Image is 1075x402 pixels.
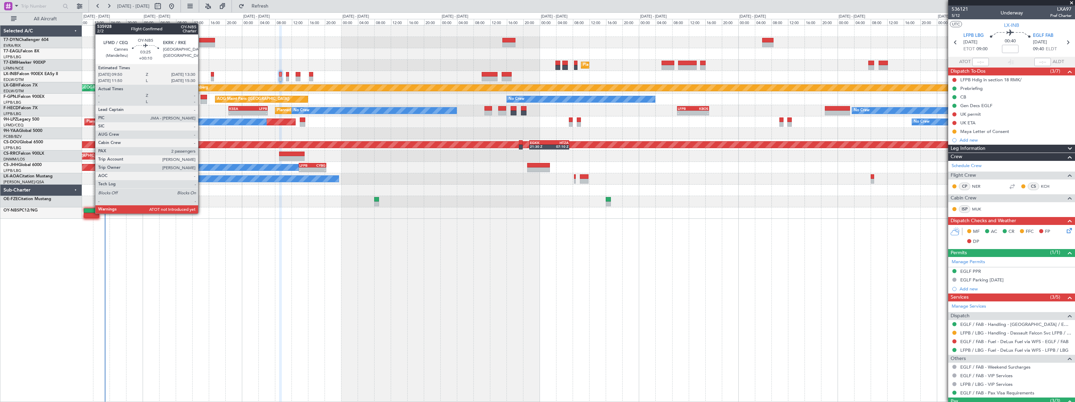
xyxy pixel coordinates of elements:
[854,105,870,116] div: No Crew
[3,157,25,162] a: DNMM/LOS
[672,19,689,25] div: 08:00
[169,54,183,58] div: -
[639,19,656,25] div: 00:00
[3,134,22,139] a: FCBB/BZV
[3,163,18,167] span: CS-JHH
[424,19,441,25] div: 20:00
[960,321,1072,327] a: EGLF / FAB - Handling - [GEOGRAPHIC_DATA] / EGLF / FAB
[3,152,44,156] a: CS-RRCFalcon 900LX
[951,293,969,301] span: Services
[1004,22,1019,29] span: LX-INB
[590,19,606,25] div: 12:00
[3,49,39,53] a: T7-EAGLFalcon 8X
[1033,32,1053,39] span: EGLF FAB
[959,59,971,65] span: ATOT
[1033,39,1047,46] span: [DATE]
[914,117,930,127] div: No Crew
[3,117,39,122] a: 9H-LPZLegacy 500
[18,17,73,21] span: All Aircraft
[3,43,21,48] a: EVRA/RIX
[722,19,738,25] div: 20:00
[143,19,159,25] div: 00:00
[183,54,196,58] div: -
[951,312,970,320] span: Dispatch
[952,13,968,19] span: 5/12
[530,144,549,148] div: 21:30 Z
[3,72,17,76] span: LX-INB
[3,61,45,65] a: T7-EMIHawker 900XP
[623,19,639,25] div: 20:00
[1028,183,1039,190] div: CS
[457,19,474,25] div: 04:00
[442,14,468,20] div: [DATE] - [DATE]
[3,83,38,87] a: LX-GBHFalcon 7X
[1041,183,1056,189] a: KCH
[540,19,556,25] div: 00:00
[972,58,989,66] input: --:--
[120,117,135,127] div: No Crew
[217,94,289,104] div: AOG Maint Paris ([GEOGRAPHIC_DATA])
[3,83,19,87] span: LX-GBH
[294,105,309,116] div: No Crew
[3,174,53,178] a: LX-AOACitation Mustang
[1045,228,1050,235] span: FP
[183,50,196,54] div: OMDW
[959,183,970,190] div: CP
[973,228,980,235] span: MF
[3,208,19,213] span: OY-NBS
[556,19,573,25] div: 04:00
[308,19,325,25] div: 16:00
[490,19,507,25] div: 12:00
[3,163,42,167] a: CS-JHHGlobal 6000
[292,19,308,25] div: 12:00
[530,141,549,145] div: EGKK
[960,77,1022,83] div: LFPB Hdlg in section 18 RMK/
[248,106,267,111] div: LFPB
[176,19,193,25] div: 08:00
[952,303,986,310] a: Manage Services
[3,49,20,53] span: T7-EAGL
[960,137,1072,143] div: Add new
[573,19,590,25] div: 08:00
[959,205,970,213] div: ISP
[678,106,693,111] div: LFPB
[441,19,457,25] div: 00:00
[193,19,209,25] div: 12:00
[951,145,985,153] span: Leg Information
[583,60,649,70] div: Planned Maint [GEOGRAPHIC_DATA]
[976,46,987,53] span: 09:00
[3,152,18,156] span: CS-RRC
[960,120,975,126] div: UK ETA
[159,19,176,25] div: 04:00
[243,14,270,20] div: [DATE] - [DATE]
[3,77,24,82] a: EDLW/DTM
[3,106,38,110] a: F-HECDFalcon 7X
[705,19,722,25] div: 16:00
[788,19,805,25] div: 12:00
[3,100,21,105] a: LFPB/LBG
[1009,228,1014,235] span: CR
[951,153,962,161] span: Crew
[951,194,976,202] span: Cabin Crew
[952,163,982,169] a: Schedule Crew
[259,19,275,25] div: 04:00
[325,19,341,25] div: 20:00
[951,68,985,75] span: Dispatch To-Dos
[1050,6,1072,13] span: LXA97
[960,268,981,274] div: EGLF PPR
[805,19,821,25] div: 16:00
[854,19,871,25] div: 04:00
[1005,38,1016,45] span: 00:40
[242,19,259,25] div: 00:00
[973,238,979,245] span: DP
[3,61,17,65] span: T7-EMI
[693,111,708,115] div: -
[1046,46,1057,53] span: ELDT
[1053,59,1064,65] span: ALDT
[951,217,1016,225] span: Dispatch Checks and Weather
[474,19,490,25] div: 08:00
[689,19,705,25] div: 12:00
[3,38,19,42] span: T7-DYN
[358,19,375,25] div: 04:00
[960,347,1068,353] a: LFPB / LBG - Fuel - DeLux Fuel via WFS - LFPB / LBG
